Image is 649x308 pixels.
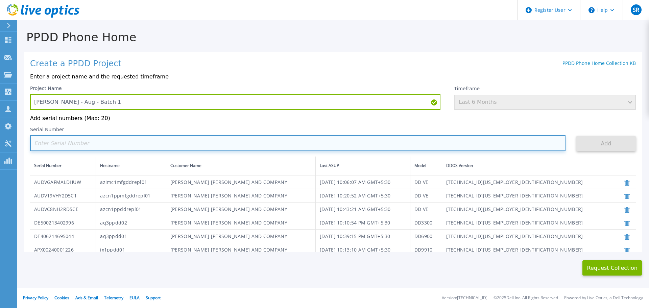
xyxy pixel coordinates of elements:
[410,157,442,175] th: Model
[30,157,96,175] th: Serial Number
[96,157,166,175] th: Hostname
[316,230,410,243] td: [DATE] 10:39:15 PM GMT+5:30
[442,296,487,300] li: Version: [TECHNICAL_ID]
[564,296,643,300] li: Powered by Live Optics, a Dell Technology
[54,295,69,301] a: Cookies
[166,230,315,243] td: [PERSON_NAME] [PERSON_NAME] AND COMPANY
[146,295,161,301] a: Support
[30,86,62,91] label: Project Name
[410,175,442,189] td: DD VE
[410,189,442,203] td: DD VE
[166,157,315,175] th: Customer Name
[442,216,615,230] td: [TECHNICAL_ID][US_EMPLOYER_IDENTIFICATION_NUMBER]
[166,203,315,216] td: [PERSON_NAME] [PERSON_NAME] AND COMPANY
[442,230,615,243] td: [TECHNICAL_ID][US_EMPLOYER_IDENTIFICATION_NUMBER]
[166,175,315,189] td: [PERSON_NAME] [PERSON_NAME] AND COMPANY
[410,203,442,216] td: DD VE
[30,189,96,203] td: AUDV19VHY2D5C1
[96,175,166,189] td: azimc1mfgddrepl01
[23,295,48,301] a: Privacy Policy
[30,94,440,110] input: Enter Project Name
[30,175,96,189] td: AUDVGAFMALDHUW
[166,216,315,230] td: [PERSON_NAME] [PERSON_NAME] AND COMPANY
[442,189,615,203] td: [TECHNICAL_ID][US_EMPLOYER_IDENTIFICATION_NUMBER]
[30,74,636,80] p: Enter a project name and the requested timeframe
[166,189,315,203] td: [PERSON_NAME] [PERSON_NAME] AND COMPANY
[30,135,566,151] input: Enter Serial Number
[30,115,636,121] p: Add serial numbers (Max: 20)
[30,127,64,132] label: Serial Number
[562,60,636,66] a: PPDD Phone Home Collection KB
[96,203,166,216] td: azcn1ppddrepl01
[96,230,166,243] td: aq3ppdd01
[17,31,649,44] h1: PPDD Phone Home
[576,136,636,151] button: Add
[75,295,98,301] a: Ads & Email
[410,216,442,230] td: DD3300
[442,203,615,216] td: [TECHNICAL_ID][US_EMPLOYER_IDENTIFICATION_NUMBER]
[494,296,558,300] li: © 2025 Dell Inc. All Rights Reserved
[454,86,480,91] label: Timeframe
[316,189,410,203] td: [DATE] 10:20:52 AM GMT+5:30
[30,203,96,216] td: AUDVC8NH2RD5CE
[442,243,615,257] td: [TECHNICAL_ID][US_EMPLOYER_IDENTIFICATION_NUMBER]
[410,230,442,243] td: DD6900
[316,157,410,175] th: Last ASUP
[582,260,642,276] button: Request Collection
[410,243,442,257] td: DD9910
[633,7,639,13] span: SR
[96,189,166,203] td: azcn1ppmfgddrepl01
[316,175,410,189] td: [DATE] 10:06:07 AM GMT+5:30
[96,216,166,230] td: aq3ppdd02
[166,243,315,257] td: [PERSON_NAME] [PERSON_NAME] AND COMPANY
[30,216,96,230] td: DE500213402996
[30,243,96,257] td: APX00240001226
[96,243,166,257] td: ix1ppdd01
[316,243,410,257] td: [DATE] 10:13:10 AM GMT+5:30
[129,295,140,301] a: EULA
[30,59,121,69] h1: Create a PPDD Project
[104,295,123,301] a: Telemetry
[316,216,410,230] td: [DATE] 10:10:54 PM GMT+5:30
[316,203,410,216] td: [DATE] 10:43:21 AM GMT+5:30
[442,157,615,175] th: DDOS Version
[30,230,96,243] td: DE406214695044
[442,175,615,189] td: [TECHNICAL_ID][US_EMPLOYER_IDENTIFICATION_NUMBER]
